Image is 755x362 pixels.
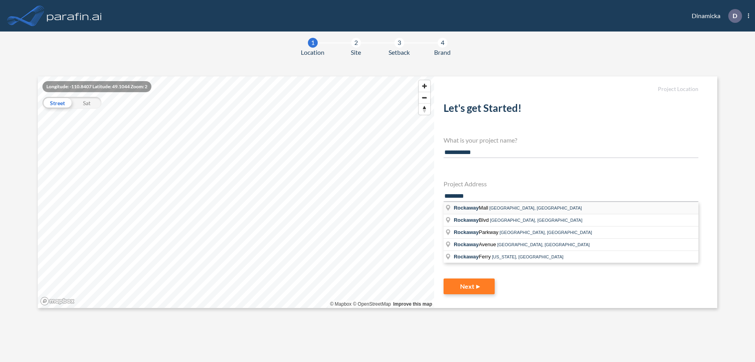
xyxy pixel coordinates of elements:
img: logo [45,8,103,24]
div: 1 [308,38,318,48]
span: Parkway [454,229,499,235]
canvas: Map [38,76,434,308]
div: 4 [438,38,447,48]
div: Street [42,97,72,109]
span: Rockaway [454,217,479,223]
button: Reset bearing to north [419,103,430,115]
button: Zoom in [419,80,430,92]
div: Dinamicka [680,9,749,23]
span: Rockaway [454,254,479,260]
span: Avenue [454,241,497,247]
span: [GEOGRAPHIC_DATA], [GEOGRAPHIC_DATA] [490,218,582,223]
span: Setback [389,48,410,57]
span: Rockaway [454,229,479,235]
div: Sat [72,97,101,109]
span: [GEOGRAPHIC_DATA], [GEOGRAPHIC_DATA] [499,230,592,235]
span: Rockaway [454,241,479,247]
p: D [733,12,737,19]
span: Rockaway [454,205,479,211]
button: Next [444,278,495,294]
span: Brand [434,48,451,57]
span: [GEOGRAPHIC_DATA], [GEOGRAPHIC_DATA] [497,242,589,247]
a: Mapbox homepage [40,297,75,306]
a: Improve this map [393,301,432,307]
span: Ferry [454,254,492,260]
a: OpenStreetMap [353,301,391,307]
span: [US_STATE], [GEOGRAPHIC_DATA] [492,254,563,259]
button: Zoom out [419,92,430,103]
div: 3 [394,38,404,48]
h4: What is your project name? [444,136,698,144]
span: Location [301,48,324,57]
span: [GEOGRAPHIC_DATA], [GEOGRAPHIC_DATA] [489,206,582,210]
span: Site [351,48,361,57]
span: Blvd [454,217,490,223]
span: Mall [454,205,489,211]
h2: Let's get Started! [444,102,698,117]
h4: Project Address [444,180,698,187]
a: Mapbox [330,301,352,307]
h5: Project Location [444,86,698,93]
div: 2 [351,38,361,48]
div: Longitude: -110.8407 Latitude: 49.1044 Zoom: 2 [42,81,151,92]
